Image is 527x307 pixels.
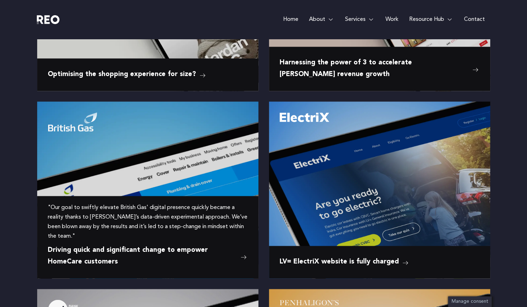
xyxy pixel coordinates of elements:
span: Manage consent [452,299,488,304]
a: Optimising the shopping experience for size? [48,69,207,80]
a: "Our goal to swiftly elevate British Gas' digital presence quickly became a reality thanks to [PE... [48,203,248,242]
span: Harnessing the power of 3 to accelerate [PERSON_NAME] revenue growth [280,57,469,80]
span: LV= ElectriX website is fully charged [280,256,399,268]
span: Driving quick and significant change to empower HomeCare customers [48,245,237,268]
a: Driving quick and significant change to empower HomeCare customers [48,245,248,268]
span: Optimising the shopping experience for size? [48,69,196,80]
a: Harnessing the power of 3 to accelerate [PERSON_NAME] revenue growth [280,57,480,80]
a: LV= ElectriX website is fully charged [280,256,409,268]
